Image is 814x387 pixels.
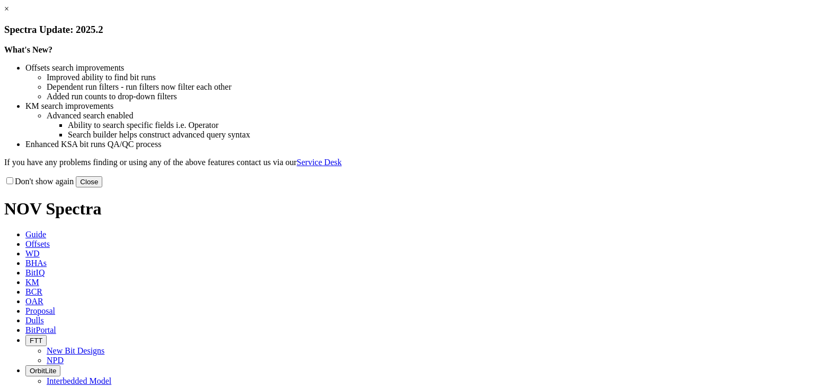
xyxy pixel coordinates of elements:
[25,287,42,296] span: BCR
[4,24,810,36] h3: Spectra Update: 2025.2
[4,158,810,167] p: If you have any problems finding or using any of the above features contact us via our
[47,111,810,121] li: Advanced search enabled
[25,316,44,325] span: Dulls
[25,306,55,315] span: Proposal
[25,101,810,111] li: KM search improvements
[47,346,104,355] a: New Bit Designs
[25,259,47,268] span: BHAs
[30,367,56,375] span: OrbitLite
[4,199,810,219] h1: NOV Spectra
[25,239,50,248] span: Offsets
[47,92,810,101] li: Added run counts to drop-down filters
[4,45,52,54] strong: What's New?
[25,63,810,73] li: Offsets search improvements
[47,82,810,92] li: Dependent run filters - run filters now filter each other
[68,130,810,140] li: Search builder helps construct advanced query syntax
[76,176,102,187] button: Close
[47,376,111,385] a: Interbedded Model
[47,73,810,82] li: Improved ability to find bit runs
[25,325,56,334] span: BitPortal
[4,177,74,186] label: Don't show again
[297,158,342,167] a: Service Desk
[4,4,9,13] a: ×
[68,121,810,130] li: Ability to search specific fields i.e. Operator
[6,177,13,184] input: Don't show again
[25,230,46,239] span: Guide
[25,268,45,277] span: BitIQ
[25,278,39,287] span: KM
[25,140,810,149] li: Enhanced KSA bit runs QA/QC process
[25,249,40,258] span: WD
[30,337,42,345] span: FTT
[47,356,64,365] a: NPD
[25,297,43,306] span: OAR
